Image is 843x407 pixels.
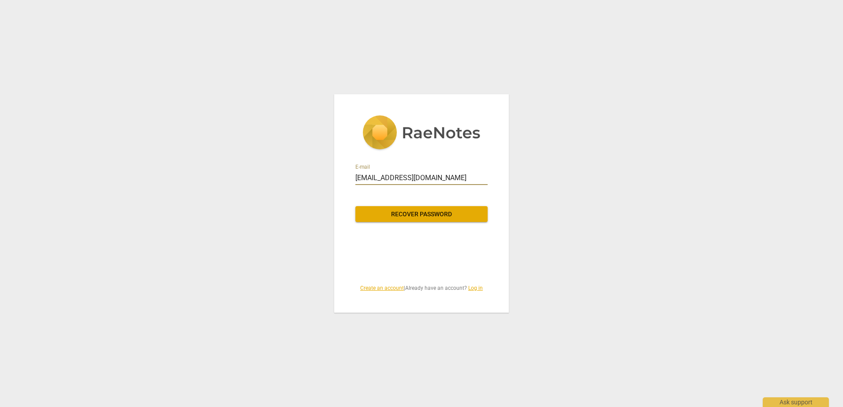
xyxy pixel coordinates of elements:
div: Ask support [763,397,829,407]
a: Create an account [360,285,404,291]
label: E-mail [355,165,370,170]
span: Recover password [362,210,481,219]
a: Log in [468,285,483,291]
span: | Already have an account? [355,285,488,292]
img: 5ac2273c67554f335776073100b6d88f.svg [362,115,481,152]
button: Recover password [355,206,488,222]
